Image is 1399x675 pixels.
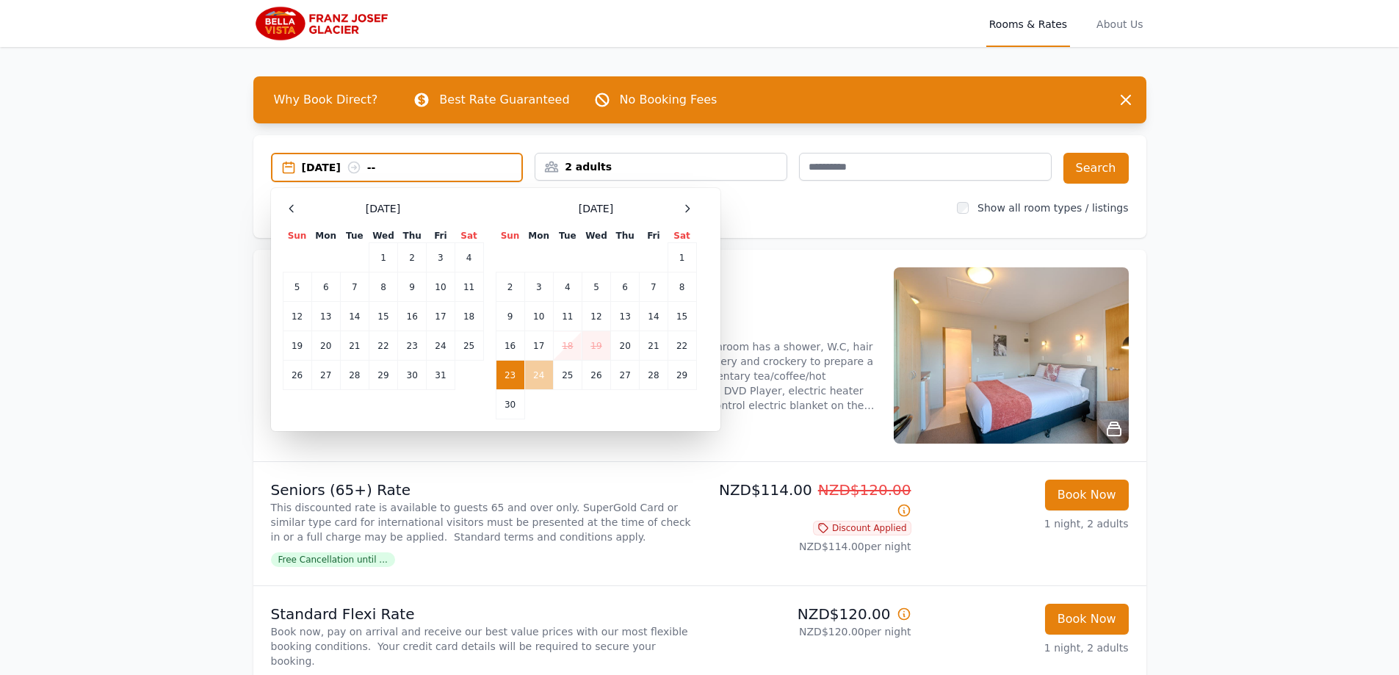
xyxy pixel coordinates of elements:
td: 27 [311,361,340,390]
td: 23 [496,361,524,390]
td: 30 [496,390,524,419]
td: 25 [455,331,483,361]
td: 3 [524,272,553,302]
td: 8 [668,272,696,302]
td: 2 [496,272,524,302]
td: 12 [582,302,610,331]
td: 20 [611,331,640,361]
td: 7 [340,272,369,302]
div: 2 adults [535,159,787,174]
th: Sun [496,229,524,243]
th: Tue [553,229,582,243]
th: Sun [283,229,311,243]
td: 6 [311,272,340,302]
td: 18 [455,302,483,331]
td: 18 [553,331,582,361]
td: 15 [369,302,397,331]
p: No Booking Fees [620,91,717,109]
td: 17 [524,331,553,361]
td: 22 [668,331,696,361]
td: 27 [611,361,640,390]
td: 16 [496,331,524,361]
td: 11 [455,272,483,302]
td: 8 [369,272,397,302]
td: 7 [640,272,668,302]
p: NZD$114.00 per night [706,539,911,554]
td: 13 [311,302,340,331]
span: NZD$120.00 [818,481,911,499]
td: 14 [340,302,369,331]
p: NZD$120.00 [706,604,911,624]
span: Free Cancellation until ... [271,552,395,567]
label: Show all room types / listings [977,202,1128,214]
th: Tue [340,229,369,243]
button: Book Now [1045,604,1129,635]
th: Thu [611,229,640,243]
td: 9 [398,272,427,302]
p: This discounted rate is available to guests 65 and over only. SuperGold Card or similar type card... [271,500,694,544]
th: Wed [369,229,397,243]
td: 19 [283,331,311,361]
div: [DATE] -- [302,160,522,175]
td: 11 [553,302,582,331]
td: 2 [398,243,427,272]
th: Sat [668,229,696,243]
td: 29 [668,361,696,390]
td: 14 [640,302,668,331]
span: [DATE] [579,201,613,216]
td: 5 [582,272,610,302]
th: Mon [524,229,553,243]
th: Wed [582,229,610,243]
td: 3 [427,243,455,272]
p: Best Rate Guaranteed [439,91,569,109]
button: Book Now [1045,480,1129,510]
p: Book now, pay on arrival and receive our best value prices with our most flexible booking conditi... [271,624,694,668]
td: 19 [582,331,610,361]
td: 9 [496,302,524,331]
img: Bella Vista Franz Josef Glacier [253,6,394,41]
th: Fri [640,229,668,243]
td: 20 [311,331,340,361]
td: 13 [611,302,640,331]
td: 10 [427,272,455,302]
td: 24 [524,361,553,390]
td: 26 [582,361,610,390]
p: NZD$120.00 per night [706,624,911,639]
td: 1 [369,243,397,272]
td: 17 [427,302,455,331]
td: 21 [640,331,668,361]
td: 6 [611,272,640,302]
p: 1 night, 2 adults [923,516,1129,531]
span: Discount Applied [813,521,911,535]
td: 5 [283,272,311,302]
button: Search [1063,153,1129,184]
td: 10 [524,302,553,331]
th: Thu [398,229,427,243]
td: 4 [455,243,483,272]
td: 16 [398,302,427,331]
p: Standard Flexi Rate [271,604,694,624]
span: [DATE] [366,201,400,216]
p: Seniors (65+) Rate [271,480,694,500]
td: 24 [427,331,455,361]
span: Why Book Direct? [262,85,390,115]
th: Mon [311,229,340,243]
td: 22 [369,331,397,361]
th: Sat [455,229,483,243]
td: 31 [427,361,455,390]
td: 25 [553,361,582,390]
td: 12 [283,302,311,331]
td: 23 [398,331,427,361]
td: 28 [340,361,369,390]
p: 1 night, 2 adults [923,640,1129,655]
td: 29 [369,361,397,390]
td: 30 [398,361,427,390]
td: 15 [668,302,696,331]
td: 26 [283,361,311,390]
th: Fri [427,229,455,243]
td: 21 [340,331,369,361]
td: 1 [668,243,696,272]
td: 4 [553,272,582,302]
p: NZD$114.00 [706,480,911,521]
td: 28 [640,361,668,390]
